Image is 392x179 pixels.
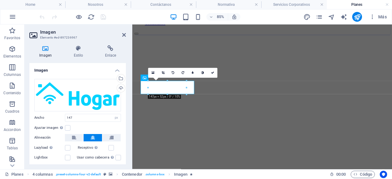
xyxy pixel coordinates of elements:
i: Páginas (Ctrl+Alt+S) [316,13,323,21]
a: Desenfoque [188,68,198,78]
p: Columnas [4,72,21,77]
a: Girar 90° a la derecha [178,68,188,78]
label: Lightbox [34,154,65,161]
button: reload [87,13,95,21]
label: Usar como cabecera [77,154,115,161]
span: Haz clic para seleccionar y doble clic para editar [174,171,187,178]
p: Tablas [7,146,18,151]
h6: Tiempo de la sesión [330,171,346,178]
i: Este elemento es un preajuste personalizable [104,173,106,176]
button: design [303,13,311,21]
h4: Servicios Corporativos [261,1,326,8]
i: AI Writer [340,13,347,21]
span: . columns-box [145,171,164,178]
span: 00 00 [336,171,346,178]
label: Lazyload [34,144,65,151]
h4: Enlace [95,45,126,58]
div: hogar-evKSburTYXWOwkht1XD2Qg.png [34,79,121,111]
i: Al redimensionar, ajustar el nivel de zoom automáticamente para ajustarse al dispositivo elegido. [232,14,237,20]
a: Escala de grises [198,68,208,78]
i: Volver a cargar página [88,13,95,21]
a: Selecciona archivos del administrador de archivos, de la galería de fotos o carga archivo(s) [148,68,158,78]
button: navigator [328,13,335,21]
h4: Contáctanos [131,1,196,8]
h2: Imagen [40,29,126,35]
label: Optimizado [34,164,65,171]
button: 85% [206,13,228,21]
label: Ajustar imagen [34,124,65,132]
button: Código [351,171,375,178]
i: Publicar [354,13,361,21]
i: Navegador [328,13,335,21]
span: Haz clic para seleccionar y doble clic para editar [32,171,53,178]
h4: Nosotros [65,1,130,8]
span: Código [353,171,372,178]
button: pages [315,13,323,21]
i: El elemento contiene una animación [190,173,193,176]
a: Girar 90° a la izquierda [168,68,178,78]
button: Más [367,12,389,22]
button: text_generator [340,13,347,21]
a: Confirmar ( Ctrl ⏎ ) [208,68,217,78]
span: . preset-columns-four-v2-default [55,171,101,178]
h4: Imagen [29,45,64,58]
button: publish [352,12,362,22]
p: Contenido [3,91,21,95]
p: Favoritos [4,35,20,40]
nav: breadcrumb [32,171,193,178]
h6: 85% [216,13,225,21]
span: : [341,172,341,177]
i: Este elemento contiene un fondo [109,173,112,176]
span: Haz clic para seleccionar y doble clic para editar [122,171,142,178]
h4: Planes [327,1,392,8]
i: Diseño (Ctrl+Alt+Y) [303,13,311,21]
label: Receptivo [78,144,108,151]
a: Haz clic para cancelar la selección y doble clic para abrir páginas [5,171,24,178]
p: Cuadros [5,109,20,114]
h4: Imagen [29,63,126,74]
h4: Normativa [196,1,261,8]
h3: Elemento #ed-897236967 [40,35,114,40]
p: Elementos [3,54,21,59]
span: Más [369,14,387,20]
p: Accordion [4,127,21,132]
a: Modo de recorte [158,68,168,78]
h4: Estilo [64,45,95,58]
label: Ancho [34,116,65,119]
button: Haz clic para salir del modo de previsualización y seguir editando [75,13,82,21]
button: Usercentrics [380,171,387,178]
label: Alineación [34,134,65,141]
